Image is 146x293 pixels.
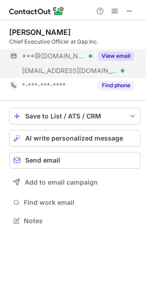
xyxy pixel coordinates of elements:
[9,28,71,37] div: [PERSON_NAME]
[25,113,124,120] div: Save to List / ATS / CRM
[98,51,134,61] button: Reveal Button
[25,157,60,164] span: Send email
[9,6,64,17] img: ContactOut v5.3.10
[9,152,140,169] button: Send email
[9,214,140,227] button: Notes
[9,108,140,124] button: save-profile-one-click
[24,198,137,207] span: Find work email
[98,81,134,90] button: Reveal Button
[24,217,137,225] span: Notes
[9,130,140,146] button: AI write personalized message
[9,38,140,46] div: Chief Executive Officer at Gap Inc.
[22,52,85,60] span: ***@[DOMAIN_NAME]
[9,174,140,191] button: Add to email campaign
[9,196,140,209] button: Find work email
[25,135,123,142] span: AI write personalized message
[25,179,98,186] span: Add to email campaign
[22,67,118,75] span: [EMAIL_ADDRESS][DOMAIN_NAME]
